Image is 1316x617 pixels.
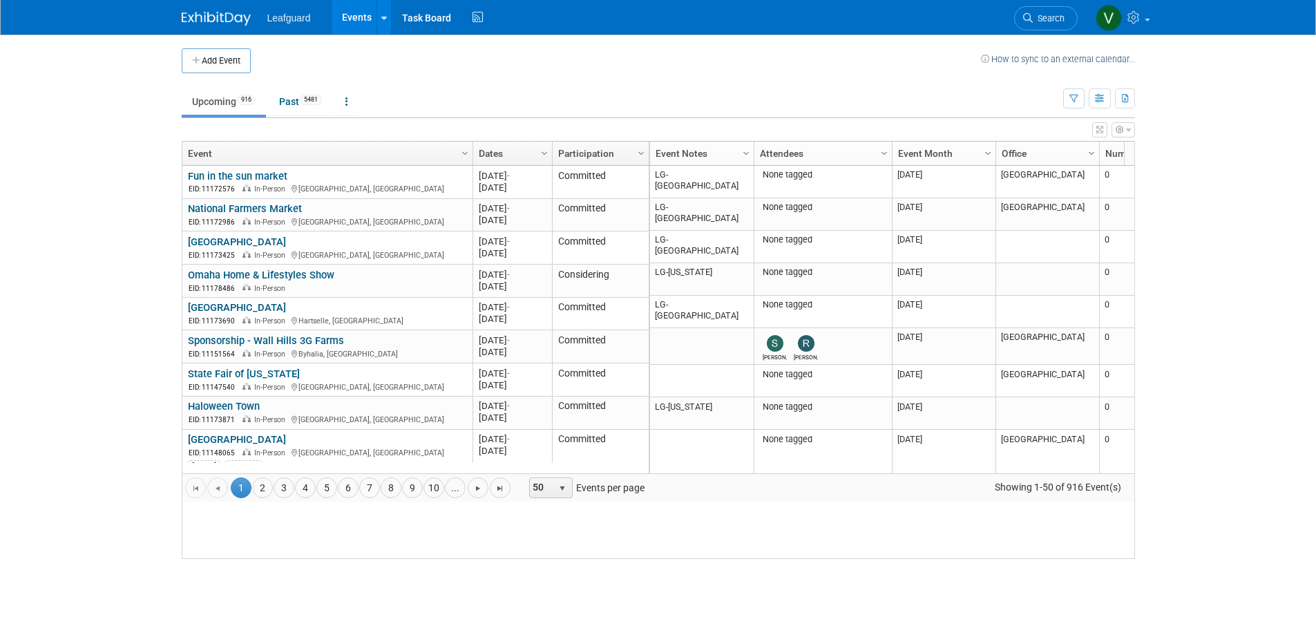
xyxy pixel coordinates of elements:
td: [GEOGRAPHIC_DATA] [995,198,1099,231]
span: EID: 11148065 [189,449,240,457]
img: ExhibitDay [182,12,251,26]
a: Haloween Town [188,400,260,412]
a: 2 [252,477,273,498]
span: EID: 11178486 [189,285,240,292]
td: LG-[GEOGRAPHIC_DATA] [650,166,754,198]
span: Go to the last page [495,483,506,494]
a: Past5481 [269,88,332,115]
div: None tagged [759,369,886,380]
a: 7 [359,477,380,498]
div: [DATE] [479,214,546,226]
div: [DATE] [188,460,220,471]
img: In-Person Event [242,251,251,258]
td: [DATE] [892,328,995,366]
td: 0 [1099,263,1203,296]
a: Attendees [760,142,883,165]
img: In-Person Event [242,350,251,357]
img: Stephanie Luke [767,335,783,352]
a: [GEOGRAPHIC_DATA] [188,236,286,248]
td: 0 [1099,166,1203,198]
div: [DATE] [479,202,546,214]
div: Byhalia, [GEOGRAPHIC_DATA] [188,348,466,359]
div: [GEOGRAPHIC_DATA], [GEOGRAPHIC_DATA] [188,446,466,458]
img: Victoria Eaton [1096,5,1122,31]
td: [DATE] [892,231,995,263]
td: 0 [1099,198,1203,231]
span: 916 [237,95,256,105]
div: [DATE] [479,445,546,457]
a: Go to the previous page [207,477,228,498]
div: None tagged [759,202,886,213]
div: None tagged [759,169,886,180]
div: None tagged [759,267,886,278]
a: Dates [479,142,543,165]
td: 0 [1099,365,1203,397]
img: In-Person Event [242,415,251,422]
a: Column Settings [537,142,552,162]
td: Committed [552,166,649,199]
div: [DATE] [479,368,546,379]
a: Search [1014,6,1078,30]
span: - [507,401,510,411]
span: Column Settings [741,148,752,159]
a: Column Settings [1084,142,1099,162]
div: None tagged [759,434,886,445]
td: LG-[US_STATE] [650,263,754,296]
td: Committed [552,363,649,397]
div: [DATE] [479,247,546,259]
span: In-Person [254,316,289,325]
td: LG-[US_STATE] [650,397,754,430]
td: [DATE] [892,365,995,397]
td: Committed [552,199,649,232]
td: Committed [552,231,649,265]
span: Go to the first page [190,483,201,494]
td: 0 [1099,296,1203,328]
button: Add Event [182,48,251,73]
td: [GEOGRAPHIC_DATA] [995,166,1099,198]
a: Column Settings [457,142,473,162]
div: [DATE] [479,412,546,424]
span: Go to the next page [473,483,484,494]
div: [DATE] [479,334,546,346]
a: Go to the next page [468,477,488,498]
img: Robert Patterson [798,335,814,352]
td: 0 [1099,328,1203,366]
img: In-Person Event [242,284,251,291]
div: [DATE] [479,301,546,313]
div: 300967 [225,460,263,471]
a: 6 [338,477,359,498]
div: [DATE] [479,281,546,292]
td: [DATE] [892,296,995,328]
div: Stephanie Luke [763,352,787,361]
td: LG-[GEOGRAPHIC_DATA] [650,231,754,263]
span: In-Person [254,350,289,359]
div: Hartselle, [GEOGRAPHIC_DATA] [188,314,466,326]
span: 1 [231,477,251,498]
img: In-Person Event [242,448,251,455]
div: [GEOGRAPHIC_DATA], [GEOGRAPHIC_DATA] [188,413,466,425]
span: 5481 [300,95,322,105]
img: In-Person Event [242,383,251,390]
a: [GEOGRAPHIC_DATA] [188,433,286,446]
a: Participation [558,142,640,165]
div: [DATE] [479,313,546,325]
td: 0 [1099,397,1203,430]
span: In-Person [254,218,289,227]
span: Events per page [511,477,658,498]
a: National Farmers Market [188,202,302,215]
span: 50 [530,478,553,497]
div: None tagged [759,401,886,412]
td: Committed [552,430,649,476]
td: LG-[GEOGRAPHIC_DATA] [650,198,754,231]
td: [DATE] [892,263,995,296]
div: [GEOGRAPHIC_DATA], [GEOGRAPHIC_DATA] [188,249,466,260]
span: In-Person [254,251,289,260]
span: Column Settings [879,148,890,159]
span: Leafguard [267,12,311,23]
td: 0 [1099,231,1203,263]
span: In-Person [254,448,289,457]
div: [GEOGRAPHIC_DATA], [GEOGRAPHIC_DATA] [188,381,466,392]
td: Committed [552,330,649,363]
div: [DATE] [479,269,546,281]
div: Robert Patterson [794,352,818,361]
